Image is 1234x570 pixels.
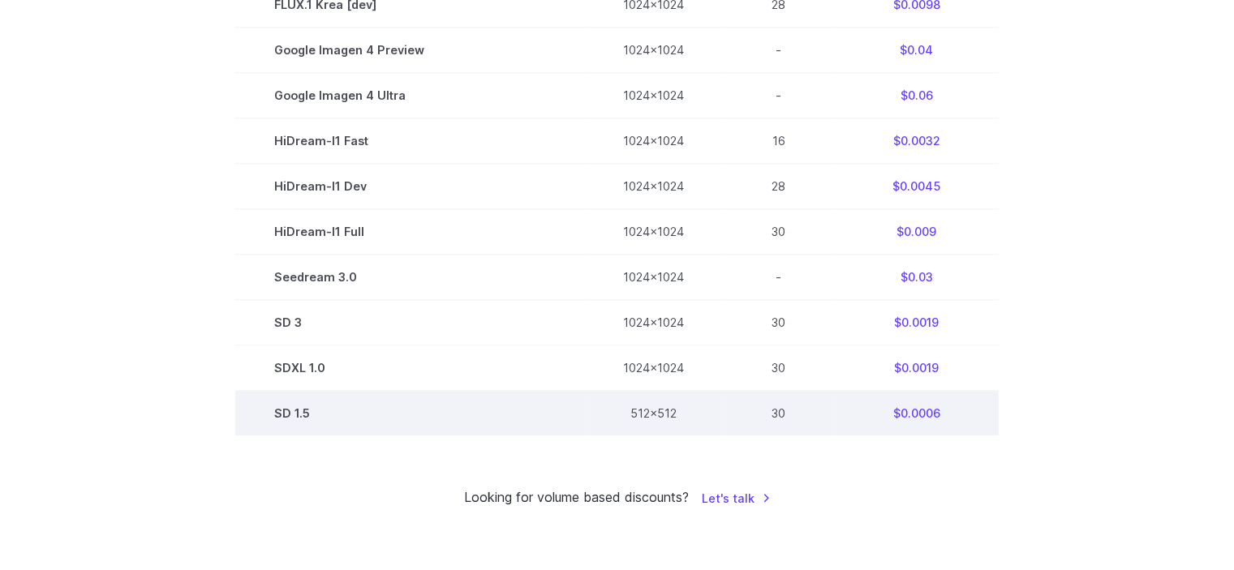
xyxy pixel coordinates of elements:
td: $0.009 [834,209,999,255]
td: 30 [723,209,834,255]
td: $0.0019 [834,300,999,345]
td: 30 [723,391,834,436]
td: $0.0032 [834,118,999,164]
td: $0.04 [834,28,999,73]
td: $0.03 [834,255,999,300]
td: 512x512 [584,391,723,436]
td: HiDream-I1 Full [235,209,584,255]
td: SDXL 1.0 [235,345,584,391]
td: SD 1.5 [235,391,584,436]
td: 1024x1024 [584,209,723,255]
td: - [723,73,834,118]
td: 16 [723,118,834,164]
td: - [723,28,834,73]
td: $0.0045 [834,164,999,209]
a: Let's talk [702,489,771,508]
td: $0.0006 [834,391,999,436]
small: Looking for volume based discounts? [464,487,689,508]
td: HiDream-I1 Dev [235,164,584,209]
td: $0.0019 [834,345,999,391]
td: $0.06 [834,73,999,118]
td: Seedream 3.0 [235,255,584,300]
td: Google Imagen 4 Ultra [235,73,584,118]
td: 30 [723,345,834,391]
td: SD 3 [235,300,584,345]
td: 1024x1024 [584,164,723,209]
td: 28 [723,164,834,209]
td: 1024x1024 [584,255,723,300]
td: 30 [723,300,834,345]
td: 1024x1024 [584,73,723,118]
td: HiDream-I1 Fast [235,118,584,164]
td: 1024x1024 [584,345,723,391]
td: 1024x1024 [584,118,723,164]
td: 1024x1024 [584,300,723,345]
td: 1024x1024 [584,28,723,73]
td: Google Imagen 4 Preview [235,28,584,73]
td: - [723,255,834,300]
